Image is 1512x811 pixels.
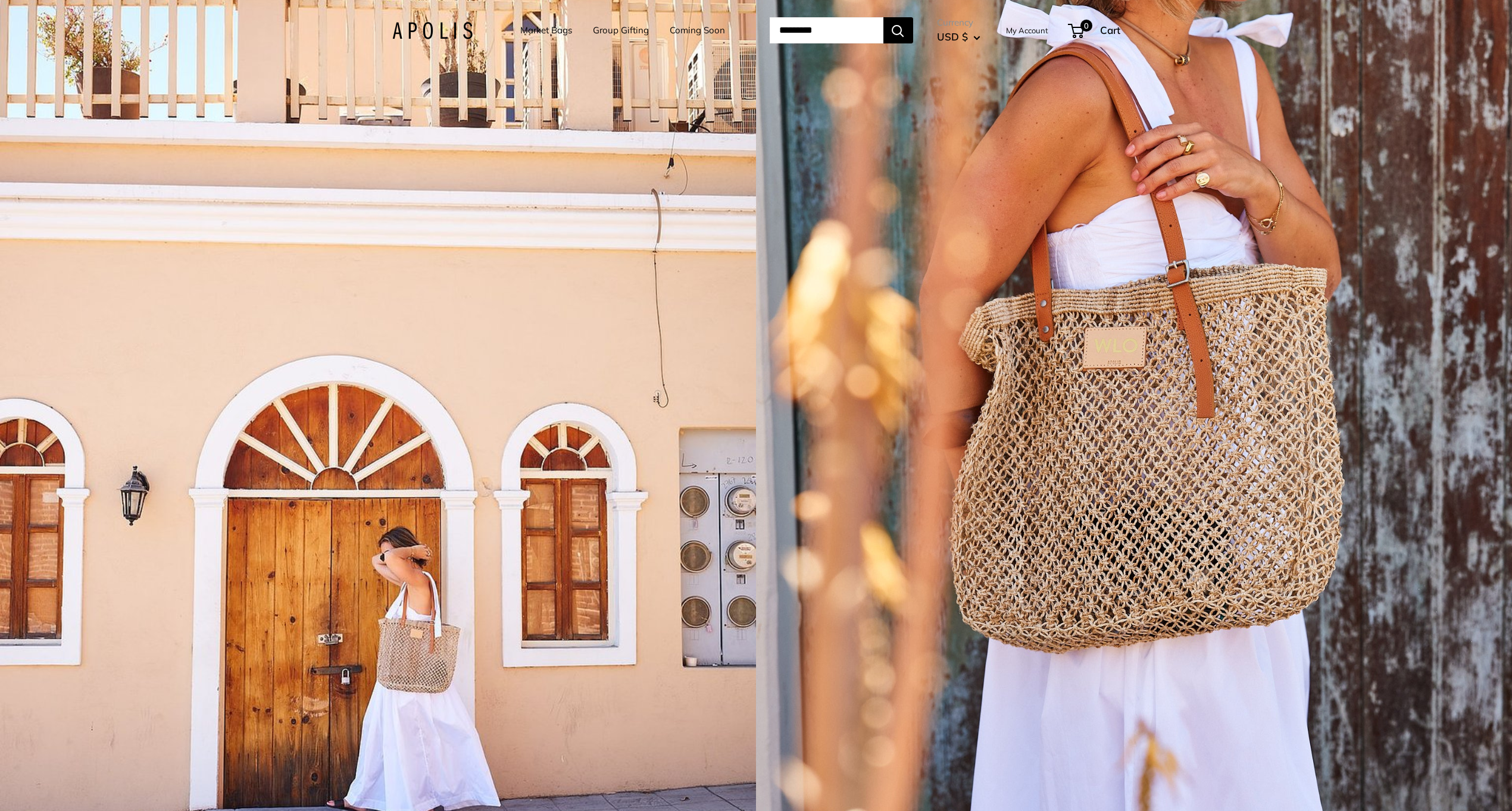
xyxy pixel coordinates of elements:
[937,27,980,46] button: USD $
[1100,24,1120,36] span: Cart
[770,17,883,43] input: Search...
[937,14,980,31] span: Currency
[670,22,725,39] a: Coming Soon
[392,22,473,39] img: Apolis
[1069,21,1120,40] a: 0 Cart
[593,22,649,39] a: Group Gifting
[1080,20,1092,32] span: 0
[937,30,968,43] span: USD $
[520,22,572,39] a: Market Bags
[883,17,913,43] button: Search
[1006,23,1048,37] a: My Account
